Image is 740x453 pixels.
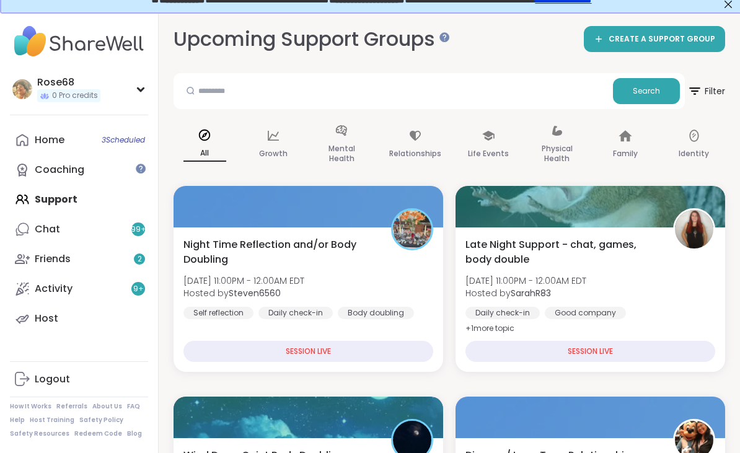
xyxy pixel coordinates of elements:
a: Host [10,304,148,333]
img: Steven6560 [393,210,431,248]
button: Filter [687,73,725,109]
button: Search [613,78,680,104]
div: SESSION LIVE [183,341,433,362]
div: Daily check-in [465,307,540,319]
img: SarahR83 [675,210,713,248]
a: Help [10,416,25,424]
p: Family [613,146,638,161]
span: Night Time Reflection and/or Body Doubling [183,237,377,267]
div: Rose68 [37,76,100,89]
iframe: Spotlight [439,32,449,42]
img: Rose68 [12,79,32,99]
div: Coaching [35,163,84,177]
a: Coaching [10,155,148,185]
p: Identity [679,146,709,161]
img: ShareWell Nav Logo [10,20,148,63]
a: Home3Scheduled [10,125,148,155]
div: Home [35,133,64,147]
a: Chat99+ [10,214,148,244]
div: Daily check-in [258,307,333,319]
a: Blog [127,429,142,438]
a: How It Works [10,402,51,411]
p: Life Events [468,146,509,161]
span: [DATE] 11:00PM - 12:00AM EDT [465,275,586,287]
div: Body doubling [338,307,414,319]
div: Activity [35,282,73,296]
div: Self reflection [183,307,253,319]
a: Logout [10,364,148,394]
p: All [183,146,226,162]
div: Host [35,312,58,325]
div: Good company [545,307,626,319]
p: Growth [259,146,288,161]
p: Relationships [389,146,441,161]
div: SESSION LIVE [465,341,715,362]
span: Search [633,86,660,97]
a: Activity9+ [10,274,148,304]
iframe: Spotlight [136,164,146,174]
span: CREATE A SUPPORT GROUP [609,34,715,45]
div: Friends [35,252,71,266]
span: Hosted by [465,287,586,299]
a: Referrals [56,402,87,411]
a: About Us [92,402,122,411]
span: [DATE] 11:00PM - 12:00AM EDT [183,275,304,287]
span: 2 [138,254,142,265]
span: 9 + [133,284,144,294]
span: 3 Scheduled [102,135,145,145]
b: SarahR83 [511,287,551,299]
a: Safety Policy [79,416,123,424]
h2: Upcoming Support Groups [174,25,445,53]
p: Physical Health [535,141,578,166]
div: Logout [35,372,70,386]
a: Safety Resources [10,429,69,438]
a: FAQ [127,402,140,411]
p: Mental Health [320,141,363,166]
span: Filter [687,76,725,106]
a: Friends2 [10,244,148,274]
a: Redeem Code [74,429,122,438]
span: 0 Pro credits [52,90,98,101]
b: Steven6560 [229,287,281,299]
span: Late Night Support - chat, games, body double [465,237,659,267]
span: 99 + [131,224,146,235]
a: CREATE A SUPPORT GROUP [584,26,725,52]
a: Host Training [30,416,74,424]
div: Chat [35,222,60,236]
span: Hosted by [183,287,304,299]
